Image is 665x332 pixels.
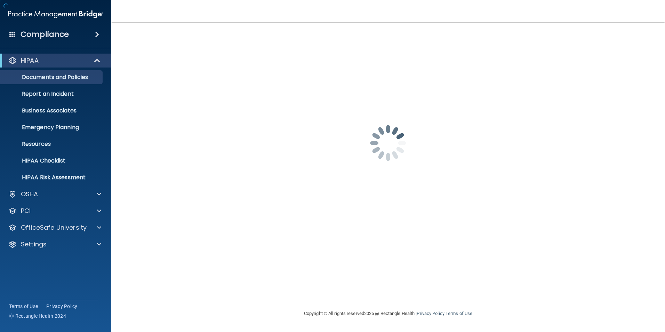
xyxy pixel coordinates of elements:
[5,141,99,148] p: Resources
[8,240,101,248] a: Settings
[8,190,101,198] a: OSHA
[353,108,423,178] img: spinner.e123f6fc.gif
[5,107,99,114] p: Business Associates
[9,313,66,319] span: Ⓒ Rectangle Health 2024
[21,223,87,232] p: OfficeSafe University
[5,74,99,81] p: Documents and Policies
[21,56,39,65] p: HIPAA
[446,311,472,316] a: Terms of Use
[8,223,101,232] a: OfficeSafe University
[261,302,515,325] div: Copyright © All rights reserved 2025 @ Rectangle Health | |
[9,303,38,310] a: Terms of Use
[46,303,78,310] a: Privacy Policy
[5,174,99,181] p: HIPAA Risk Assessment
[5,157,99,164] p: HIPAA Checklist
[21,30,69,39] h4: Compliance
[21,190,38,198] p: OSHA
[8,207,101,215] a: PCI
[21,207,31,215] p: PCI
[417,311,444,316] a: Privacy Policy
[5,90,99,97] p: Report an Incident
[8,7,103,21] img: PMB logo
[8,56,101,65] a: HIPAA
[5,124,99,131] p: Emergency Planning
[21,240,47,248] p: Settings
